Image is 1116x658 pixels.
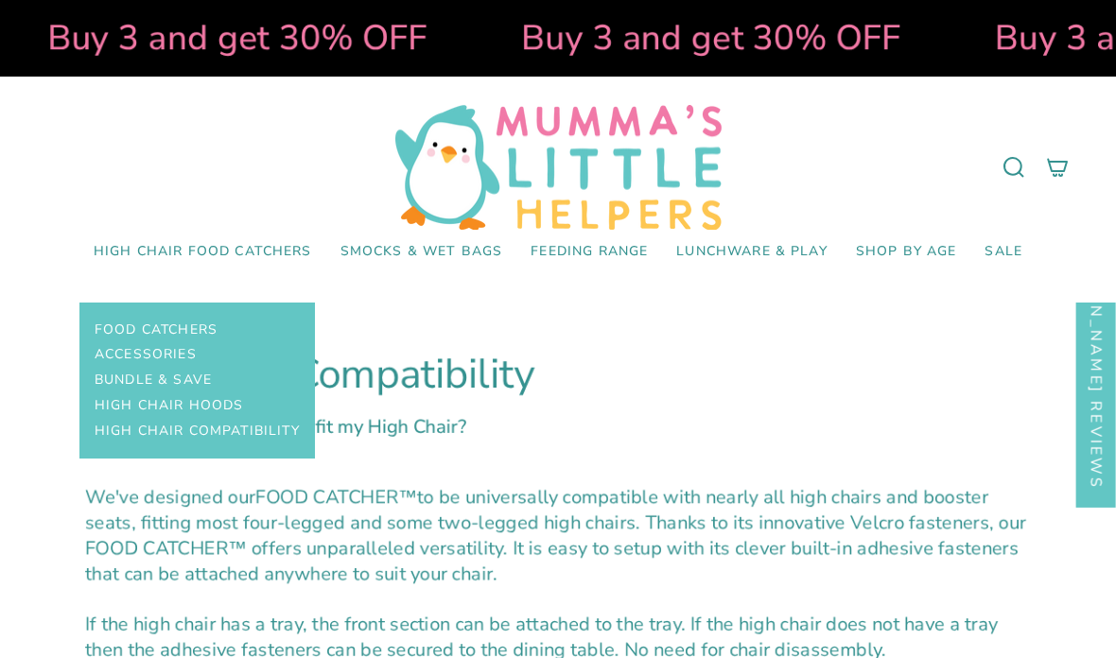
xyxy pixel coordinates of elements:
[662,230,841,274] a: Lunchware & Play
[79,230,326,274] div: High Chair Food Catchers Food Catchers Accessories Bundle & Save High Chair Hoods High Chair Comp...
[395,105,722,230] img: Mumma’s Little Helpers
[95,393,243,419] a: High Chair Hoods
[1076,191,1116,508] div: Click to open Judge.me floating reviews tab
[95,398,243,414] span: High Chair Hoods
[970,230,1037,274] a: SALE
[79,230,326,274] a: High Chair Food Catchers
[40,14,419,61] strong: Buy 3 and get 30% OFF
[95,342,197,368] a: Accessories
[95,322,218,338] span: Food Catchers
[326,230,517,274] a: Smocks & Wet Bags
[516,230,662,274] a: Feeding Range
[676,244,827,260] span: Lunchware & Play
[514,14,893,61] strong: Buy 3 and get 30% OFF
[94,244,312,260] span: High Chair Food Catchers
[531,244,648,260] span: Feeding Range
[85,350,1031,399] h2: High Chair Compatibility
[340,244,503,260] span: Smocks & Wet Bags
[95,419,300,444] a: High Chair Compatibility
[95,368,212,393] a: Bundle & Save
[95,372,212,389] span: Bundle & Save
[255,484,417,510] span: FOOD CATCHER™
[985,244,1022,260] span: SALE
[95,318,218,343] a: Food Catchers
[95,424,300,440] span: High Chair Compatibility
[85,484,1031,586] div: We've designed our to be universally compatible with nearly all high chairs and booster seats, fi...
[842,230,971,274] a: Shop by Age
[95,347,197,363] span: Accessories
[856,244,957,260] span: Shop by Age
